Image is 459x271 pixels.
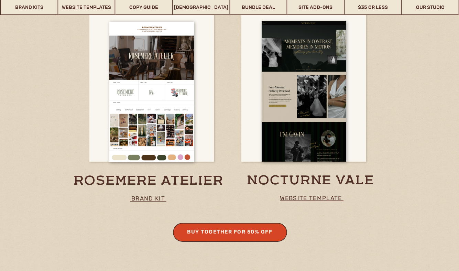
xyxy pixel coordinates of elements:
[70,173,228,186] a: rosemere atelier
[124,193,172,203] p: brand kit
[181,227,279,237] a: buy together for 50% off
[253,193,369,203] p: website template
[227,172,394,189] a: nocturne vale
